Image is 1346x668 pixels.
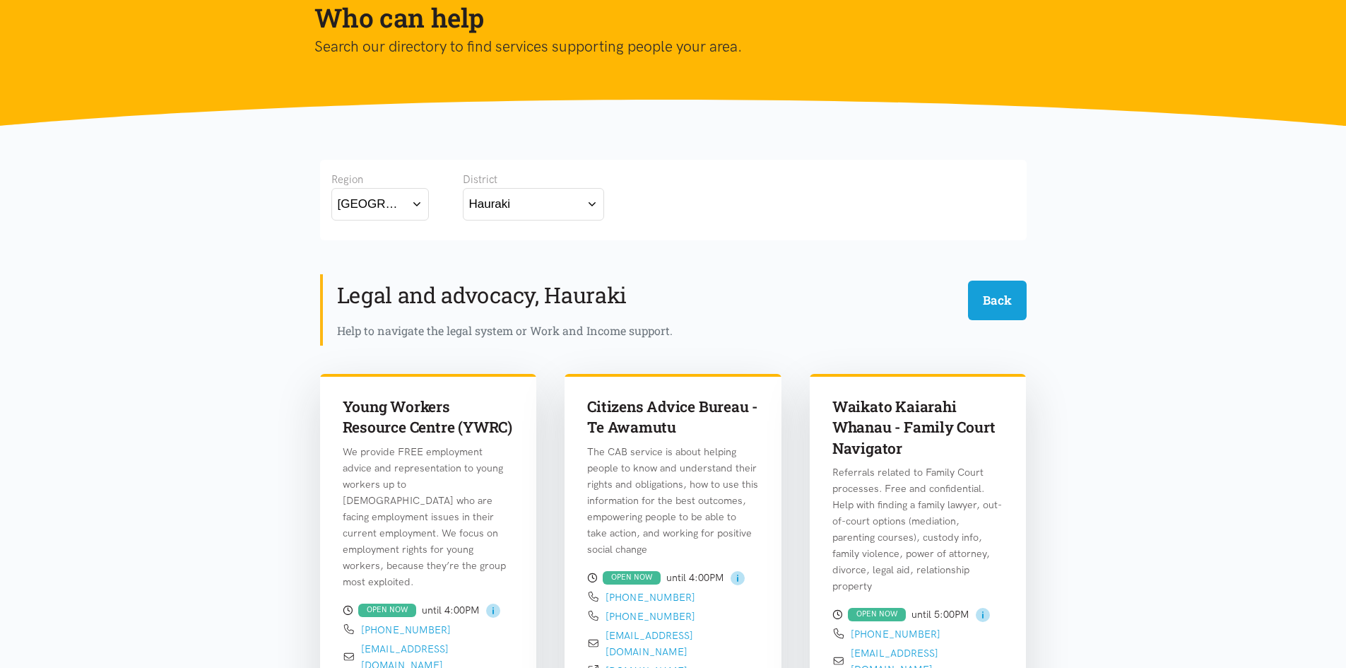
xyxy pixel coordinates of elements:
[603,571,661,585] div: OPEN NOW
[343,444,514,590] p: We provide FREE employment advice and representation to young workers up to [DEMOGRAPHIC_DATA] wh...
[463,171,604,188] div: District
[343,397,514,438] h3: Young Workers Resource Centre (YWRC)
[337,281,627,310] h2: Legal and advocacy, Hauraki
[851,628,940,640] a: [PHONE_NUMBER]
[606,610,695,623] a: [PHONE_NUMBER]
[463,188,604,220] button: Hauraki
[606,591,695,604] a: [PHONE_NUMBER]
[337,322,1027,340] div: Help to navigate the legal system or Work and Income support.
[832,606,1004,623] div: until 5:00PM
[338,194,406,213] div: [GEOGRAPHIC_DATA]
[331,188,429,220] button: [GEOGRAPHIC_DATA]
[343,602,514,619] div: until 4:00PM
[314,1,1010,35] h1: Who can help
[361,623,451,636] a: [PHONE_NUMBER]
[968,281,1027,320] button: Back
[331,171,429,188] div: Region
[587,444,759,558] p: The CAB service is about helping people to know and understand their rights and obligations, how ...
[606,629,693,658] a: [EMAIL_ADDRESS][DOMAIN_NAME]
[848,608,906,621] div: OPEN NOW
[469,194,511,213] div: Hauraki
[587,569,759,586] div: until 4:00PM
[314,35,1010,59] p: Search our directory to find services supporting people your area.
[358,604,416,617] div: OPEN NOW
[832,464,1004,594] p: Referrals related to Family Court processes. Free and confidential. Help with finding a family la...
[587,397,759,438] h3: Citizens Advice Bureau - Te Awamutu
[832,397,1004,459] h3: Waikato Kaiarahi Whanau - Family Court Navigator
